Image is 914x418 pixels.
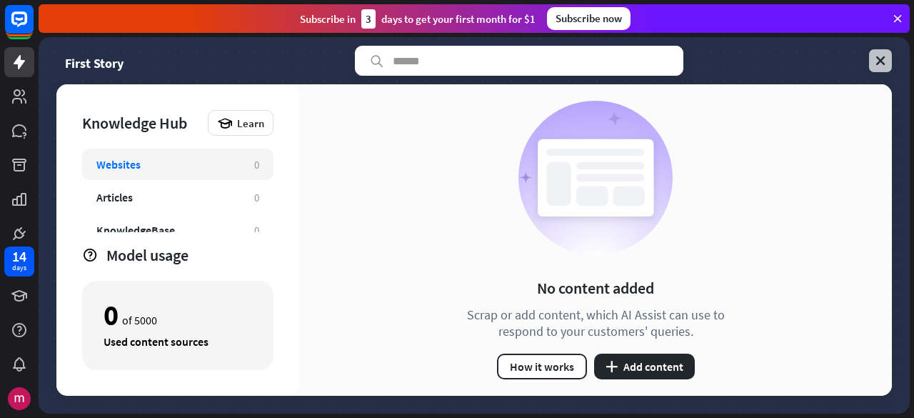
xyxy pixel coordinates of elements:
[594,354,695,379] button: plusAdd content
[65,46,124,76] a: First Story
[547,7,631,30] div: Subscribe now
[606,361,618,372] i: plus
[300,9,536,29] div: Subscribe in days to get your first month for $1
[4,247,34,277] a: 14 days
[12,263,26,273] div: days
[104,303,119,327] div: 0
[449,307,742,339] div: Scrap or add content, which AI Assist can use to respond to your customers' queries.
[96,190,133,204] div: Articles
[254,224,259,237] div: 0
[497,354,587,379] button: How it works
[254,191,259,204] div: 0
[12,250,26,263] div: 14
[82,113,201,133] div: Knowledge Hub
[254,158,259,171] div: 0
[96,157,141,171] div: Websites
[361,9,376,29] div: 3
[537,278,654,298] div: No content added
[106,245,273,265] div: Model usage
[104,334,252,349] div: Used content sources
[104,303,252,327] div: of 5000
[237,116,264,130] span: Learn
[96,223,175,237] div: KnowledgeBase
[11,6,54,49] button: Open LiveChat chat widget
